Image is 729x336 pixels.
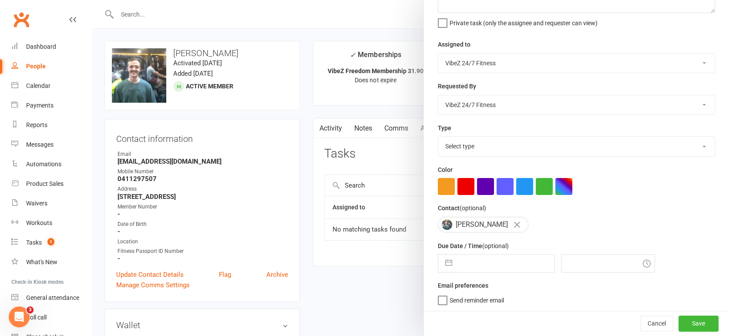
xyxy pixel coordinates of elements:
label: Color [438,165,453,175]
button: Cancel [640,316,673,332]
div: What's New [26,259,57,265]
label: Email preferences [438,281,488,290]
img: Aaron Grundy [442,219,452,230]
a: Dashboard [11,37,92,57]
div: Reports [26,121,47,128]
div: Automations [26,161,61,168]
div: Tasks [26,239,42,246]
label: Due Date / Time [438,241,509,251]
div: Calendar [26,82,50,89]
div: General attendance [26,294,79,301]
a: Messages [11,135,92,155]
span: 1 [47,238,54,245]
div: Roll call [26,314,47,321]
a: Reports [11,115,92,135]
small: (optional) [460,205,486,212]
div: People [26,63,46,70]
small: (optional) [482,242,509,249]
label: Assigned to [438,40,470,49]
span: Send reminder email [450,294,504,304]
div: Messages [26,141,54,148]
label: Type [438,123,451,133]
a: Automations [11,155,92,174]
a: Payments [11,96,92,115]
div: Dashboard [26,43,56,50]
iframe: Intercom live chat [9,306,30,327]
div: Waivers [26,200,47,207]
a: Roll call [11,308,92,327]
a: General attendance kiosk mode [11,288,92,308]
label: Contact [438,203,486,213]
a: Product Sales [11,174,92,194]
div: [PERSON_NAME] [438,217,528,232]
label: Requested By [438,81,476,91]
button: Save [679,316,719,332]
a: Tasks 1 [11,233,92,252]
span: 3 [27,306,34,313]
span: Private task (only the assignee and requester can view) [450,17,598,27]
a: Waivers [11,194,92,213]
a: Workouts [11,213,92,233]
a: Calendar [11,76,92,96]
a: Clubworx [10,9,32,30]
div: Payments [26,102,54,109]
a: People [11,57,92,76]
a: What's New [11,252,92,272]
div: Product Sales [26,180,64,187]
div: Workouts [26,219,52,226]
